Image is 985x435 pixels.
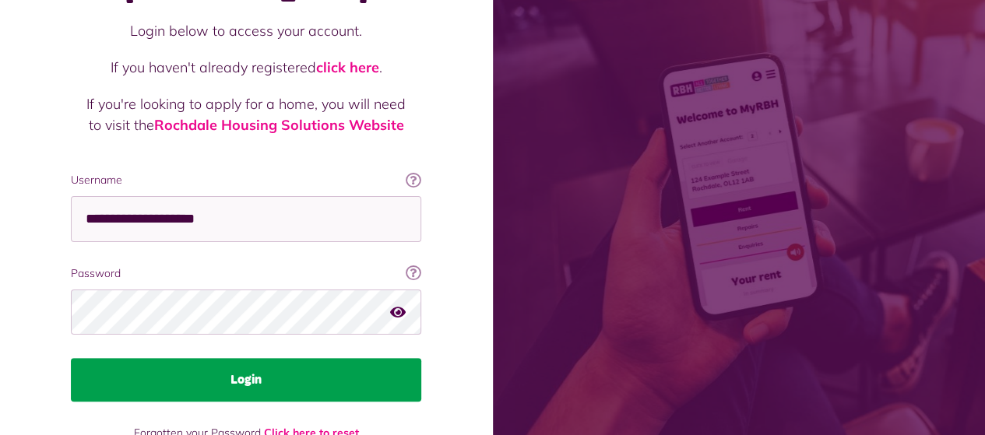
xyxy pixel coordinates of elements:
[86,57,406,78] p: If you haven't already registered .
[71,172,421,188] label: Username
[154,116,404,134] a: Rochdale Housing Solutions Website
[71,358,421,402] button: Login
[86,20,406,41] p: Login below to access your account.
[86,93,406,135] p: If you're looking to apply for a home, you will need to visit the
[316,58,379,76] a: click here
[71,265,421,282] label: Password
